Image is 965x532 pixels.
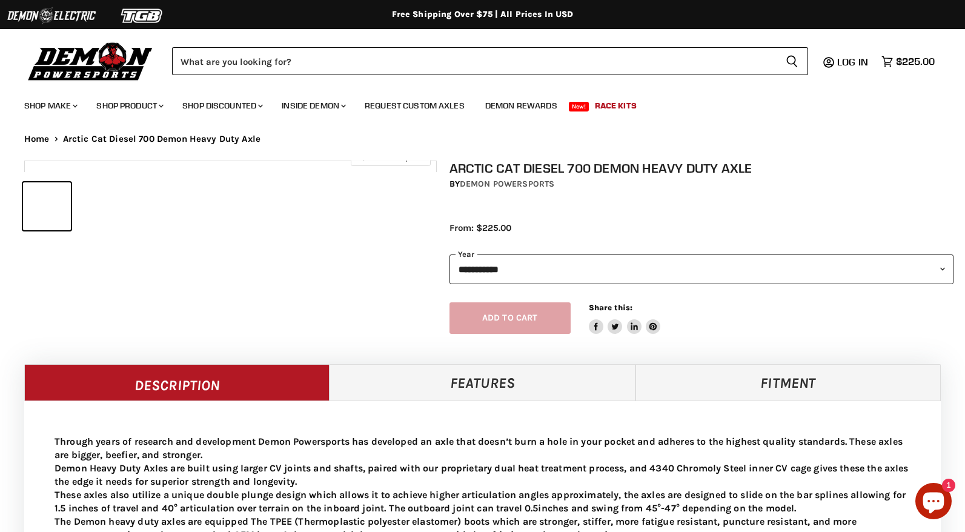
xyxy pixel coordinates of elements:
select: year [449,254,953,284]
img: Demon Electric Logo 2 [6,4,97,27]
a: Demon Rewards [476,93,566,118]
img: TGB Logo 2 [97,4,188,27]
a: Features [330,364,635,401]
button: IMAGE thumbnail [126,182,174,230]
button: Search [776,47,808,75]
button: IMAGE thumbnail [23,182,71,230]
input: Search [172,47,776,75]
a: Request Custom Axles [356,93,474,118]
a: Shop Make [15,93,85,118]
a: Fitment [635,364,941,401]
img: Demon Powersports [24,39,157,82]
form: Product [172,47,808,75]
span: New! [569,102,589,111]
span: $225.00 [896,56,935,67]
a: Shop Discounted [173,93,270,118]
span: Share this: [589,303,632,312]
a: Demon Powersports [460,179,554,189]
a: Inside Demon [273,93,353,118]
h1: Arctic Cat Diesel 700 Demon Heavy Duty Axle [449,161,953,176]
span: From: $225.00 [449,222,511,233]
span: Arctic Cat Diesel 700 Demon Heavy Duty Axle [63,134,260,144]
a: Log in [832,56,875,67]
a: Description [24,364,330,401]
aside: Share this: [589,302,661,334]
a: $225.00 [875,53,941,70]
span: Click to expand [357,153,424,162]
a: Home [24,134,50,144]
div: by [449,178,953,191]
span: Log in [837,56,868,68]
button: IMAGE thumbnail [75,182,122,230]
inbox-online-store-chat: Shopify online store chat [912,483,955,522]
a: Shop Product [87,93,171,118]
a: Race Kits [586,93,646,118]
ul: Main menu [15,88,932,118]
